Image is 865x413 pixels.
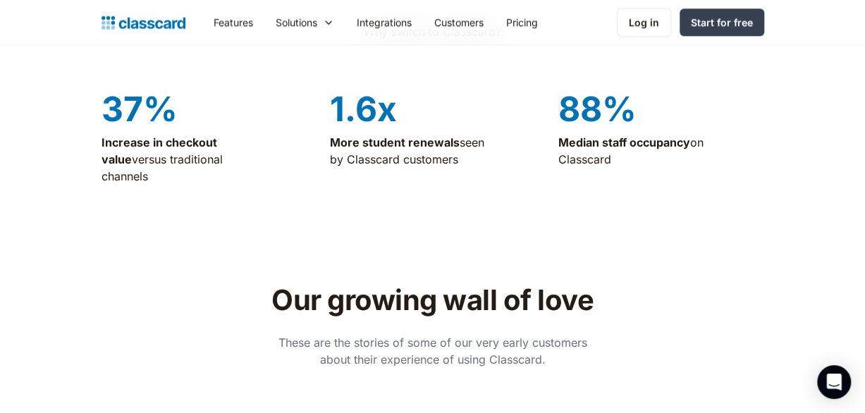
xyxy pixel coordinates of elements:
a: Pricing [495,6,549,38]
a: Integrations [345,6,423,38]
h2: Our growing wall of love [209,283,656,317]
div: 1.6x [330,91,536,128]
a: Log in [617,8,671,37]
strong: More student renewals [330,135,460,149]
div: Open Intercom Messenger [817,365,851,399]
a: home [102,13,185,32]
div: Solutions [276,15,317,30]
div: Start for free [691,15,753,30]
div: Solutions [264,6,345,38]
p: versus traditional channels [102,134,271,185]
p: These are the stories of some of our very early customers about their experience of using Classcard. [274,334,591,368]
p: seen by Classcard customers [330,134,499,168]
div: Log in [629,15,659,30]
a: Start for free [680,8,764,36]
div: 37% [102,91,307,128]
strong: Median staff occupancy [558,135,690,149]
strong: Increase in checkout value [102,135,217,166]
div: 88% [558,91,764,128]
a: Customers [423,6,495,38]
p: on Classcard [558,134,728,168]
a: Features [202,6,264,38]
